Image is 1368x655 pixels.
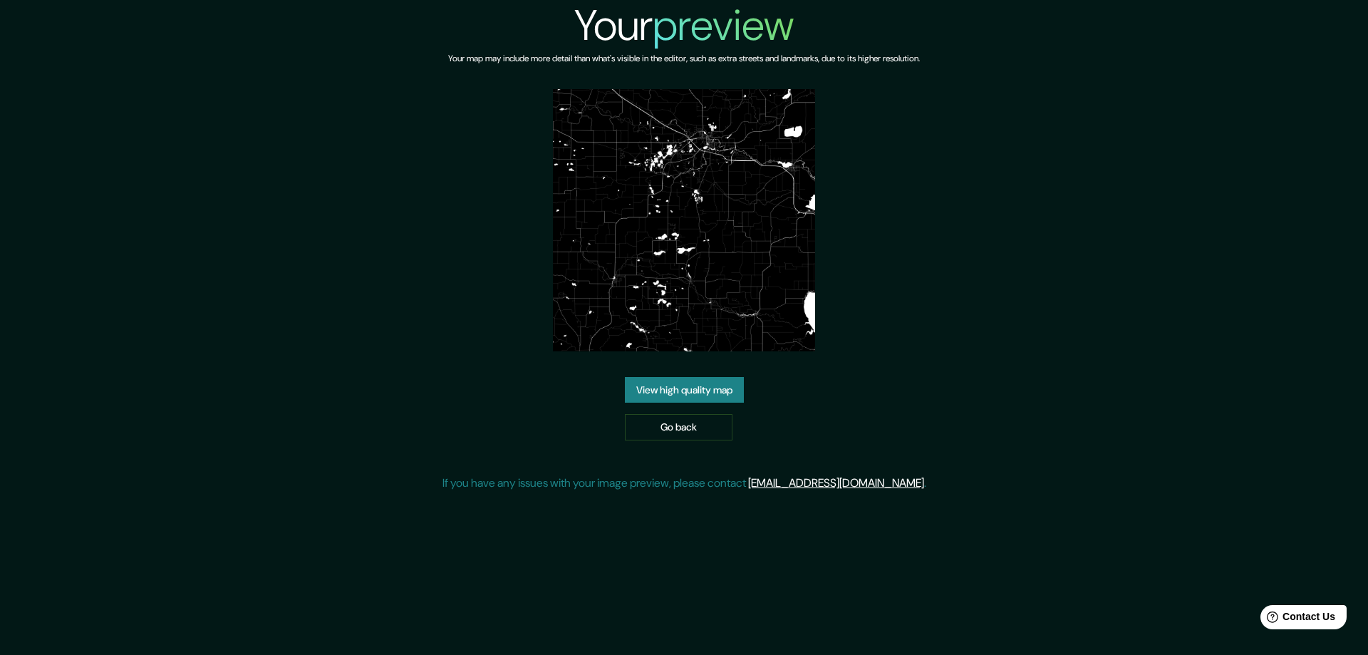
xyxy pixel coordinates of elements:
a: [EMAIL_ADDRESS][DOMAIN_NAME] [748,475,924,490]
iframe: Help widget launcher [1241,599,1352,639]
h6: Your map may include more detail than what's visible in the editor, such as extra streets and lan... [448,51,920,66]
img: created-map-preview [553,89,815,351]
a: View high quality map [625,377,744,403]
p: If you have any issues with your image preview, please contact . [442,475,926,492]
a: Go back [625,414,732,440]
